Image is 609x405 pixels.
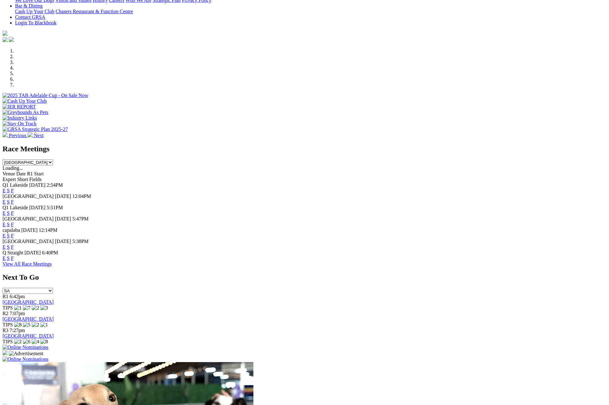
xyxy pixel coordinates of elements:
[3,227,20,233] span: capalaba
[11,188,14,193] a: F
[3,250,23,255] span: Q Straight
[10,311,25,316] span: 7:07pm
[55,239,71,244] span: [DATE]
[32,305,39,311] img: 2
[15,9,606,14] div: Bar & Dining
[32,339,39,345] img: 4
[3,333,54,339] a: [GEOGRAPHIC_DATA]
[29,205,45,210] span: [DATE]
[3,98,47,104] img: Cash Up Your Club
[15,9,54,14] a: Cash Up Your Club
[34,133,44,138] span: Next
[9,133,26,138] span: Previous
[3,177,16,182] span: Expert
[3,311,8,316] span: R2
[7,199,10,205] a: S
[40,339,48,345] img: 8
[7,210,10,216] a: S
[3,199,6,205] a: E
[9,351,43,356] img: Advertisement
[3,256,6,261] a: E
[7,222,10,227] a: S
[47,182,63,188] span: 2:54PM
[11,256,14,261] a: F
[3,165,23,171] span: Loading...
[3,37,8,42] img: facebook.svg
[14,305,22,311] img: 1
[3,322,13,327] span: TIPS
[72,239,89,244] span: 5:38PM
[3,171,15,176] span: Venue
[42,250,58,255] span: 6:40PM
[15,3,43,8] a: Bar & Dining
[55,194,71,199] span: [DATE]
[3,188,6,193] a: E
[11,199,14,205] a: F
[3,316,54,322] a: [GEOGRAPHIC_DATA]
[11,233,14,238] a: F
[14,339,22,345] img: 2
[3,127,68,132] img: GRSA Strategic Plan 2025-27
[3,261,52,267] a: View All Race Meetings
[3,345,48,350] img: Online Nominations
[23,305,30,311] img: 7
[3,294,8,299] span: R1
[56,9,133,14] a: Chasers Restaurant & Function Centre
[28,133,44,138] a: Next
[27,171,44,176] span: R1 Start
[29,177,41,182] span: Fields
[3,93,88,98] img: 2025 TAB Adelaide Cup - On Sale Now
[3,299,54,305] a: [GEOGRAPHIC_DATA]
[3,182,28,188] span: Q1 Lakeside
[3,305,13,310] span: TIPS
[11,244,14,250] a: F
[3,233,6,238] a: E
[3,273,606,282] h2: Next To Go
[17,177,28,182] span: Short
[3,205,28,210] span: Q1 Lakeside
[11,222,14,227] a: F
[29,182,45,188] span: [DATE]
[10,328,25,333] span: 7:27pm
[72,194,91,199] span: 12:04PM
[3,104,36,110] img: IER REPORT
[3,222,6,227] a: E
[15,14,45,20] a: Contact GRSA
[21,227,38,233] span: [DATE]
[3,110,48,115] img: Greyhounds As Pets
[3,328,8,333] span: R3
[3,132,8,137] img: chevron-left-pager-white.svg
[3,121,36,127] img: Stay On Track
[47,205,63,210] span: 5:51PM
[7,188,10,193] a: S
[3,350,8,355] img: 15187_Greyhounds_GreysPlayCentral_Resize_SA_WebsiteBanner_300x115_2025.jpg
[72,216,89,221] span: 5:47PM
[3,356,48,362] img: Online Nominations
[39,227,58,233] span: 12:14PM
[15,20,56,25] a: Login To Blackbook
[32,322,39,328] img: 2
[7,244,10,250] a: S
[7,233,10,238] a: S
[23,339,30,345] img: 6
[3,115,37,121] img: Industry Links
[24,250,41,255] span: [DATE]
[9,37,14,42] img: twitter.svg
[28,132,33,137] img: chevron-right-pager-white.svg
[3,216,54,221] span: [GEOGRAPHIC_DATA]
[55,216,71,221] span: [DATE]
[7,256,10,261] a: S
[40,322,48,328] img: 1
[3,145,606,153] h2: Race Meetings
[3,244,6,250] a: E
[3,31,8,36] img: logo-grsa-white.png
[3,133,28,138] a: Previous
[10,294,25,299] span: 6:42pm
[3,239,54,244] span: [GEOGRAPHIC_DATA]
[14,322,22,328] img: 8
[3,210,6,216] a: E
[40,305,48,311] img: 3
[11,210,14,216] a: F
[23,322,30,328] img: 5
[3,339,13,344] span: TIPS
